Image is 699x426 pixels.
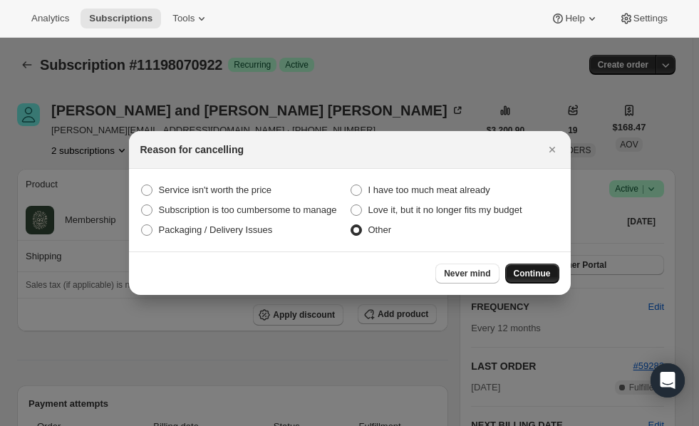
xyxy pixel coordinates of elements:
[368,204,522,215] span: Love it, but it no longer fits my budget
[633,13,668,24] span: Settings
[81,9,161,28] button: Subscriptions
[505,264,559,284] button: Continue
[542,9,607,28] button: Help
[159,204,337,215] span: Subscription is too cumbersome to manage
[172,13,195,24] span: Tools
[651,363,685,398] div: Open Intercom Messenger
[435,264,499,284] button: Never mind
[159,185,272,195] span: Service isn't worth the price
[368,185,490,195] span: I have too much meat already
[611,9,676,28] button: Settings
[565,13,584,24] span: Help
[542,140,562,160] button: Close
[514,268,551,279] span: Continue
[89,13,152,24] span: Subscriptions
[140,142,244,157] h2: Reason for cancelling
[159,224,273,235] span: Packaging / Delivery Issues
[164,9,217,28] button: Tools
[23,9,78,28] button: Analytics
[444,268,490,279] span: Never mind
[368,224,392,235] span: Other
[31,13,69,24] span: Analytics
